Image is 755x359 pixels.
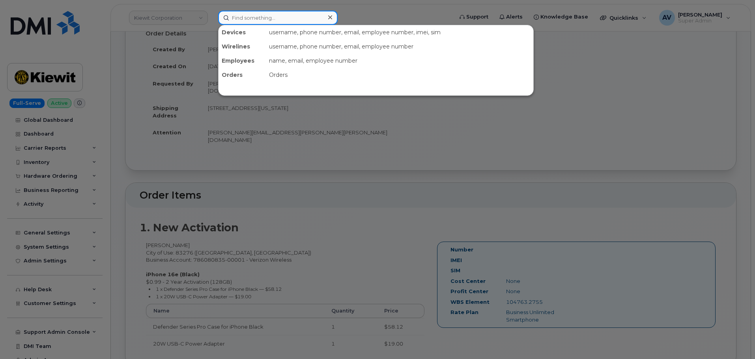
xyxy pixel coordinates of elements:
[218,11,338,25] input: Find something...
[266,68,533,82] div: Orders
[219,68,266,82] div: Orders
[219,25,266,39] div: Devices
[266,54,533,68] div: name, email, employee number
[266,25,533,39] div: username, phone number, email, employee number, imei, sim
[721,325,749,353] iframe: Messenger Launcher
[266,39,533,54] div: username, phone number, email, employee number
[219,54,266,68] div: Employees
[219,39,266,54] div: Wirelines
